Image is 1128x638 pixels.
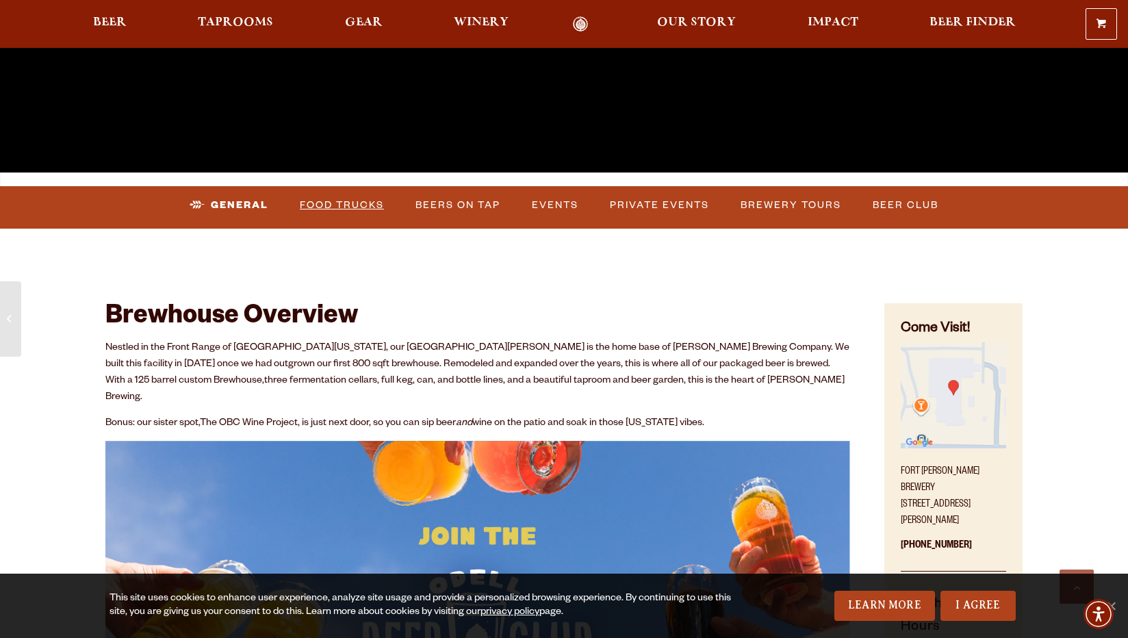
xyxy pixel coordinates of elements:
a: Beer Club [867,190,944,221]
p: [PHONE_NUMBER] [901,530,1006,572]
span: three fermentation cellars, full keg, can, and bottle lines, and a beautiful taproom and beer gar... [105,376,845,403]
div: Accessibility Menu [1084,599,1114,629]
a: General [184,190,274,221]
p: Nestled in the Front Range of [GEOGRAPHIC_DATA][US_STATE], our [GEOGRAPHIC_DATA][PERSON_NAME] is ... [105,340,850,406]
em: and [456,418,472,429]
span: Beer [93,17,127,28]
a: Learn More [834,591,935,621]
a: Events [526,190,584,221]
a: Odell Home [554,16,606,32]
a: I Agree [940,591,1016,621]
a: Beer Finder [921,16,1025,32]
img: Small thumbnail of location on map [901,342,1006,448]
a: Winery [445,16,517,32]
a: Find on Google Maps (opens in a new window) [901,442,1006,452]
a: The OBC Wine Project [200,418,298,429]
p: Fort [PERSON_NAME] Brewery [STREET_ADDRESS][PERSON_NAME] [901,456,1006,530]
div: This site uses cookies to enhance user experience, analyze site usage and provide a personalized ... [110,592,745,620]
a: Taprooms [189,16,282,32]
h4: Come Visit! [901,320,1006,340]
h2: Brewhouse Overview [105,303,850,333]
a: privacy policy [480,607,539,618]
a: Our Story [648,16,745,32]
a: Beer [84,16,136,32]
a: Gear [336,16,392,32]
a: Beers on Tap [410,190,506,221]
a: Private Events [604,190,715,221]
a: Brewery Tours [735,190,847,221]
span: Beer Finder [930,17,1016,28]
a: Impact [799,16,867,32]
p: Bonus: our sister spot, , is just next door, so you can sip beer wine on the patio and soak in th... [105,416,850,432]
span: Gear [345,17,383,28]
span: Taprooms [198,17,273,28]
span: Impact [808,17,858,28]
span: Winery [454,17,509,28]
a: Food Trucks [294,190,389,221]
a: Scroll to top [1060,570,1094,604]
span: Our Story [657,17,736,28]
